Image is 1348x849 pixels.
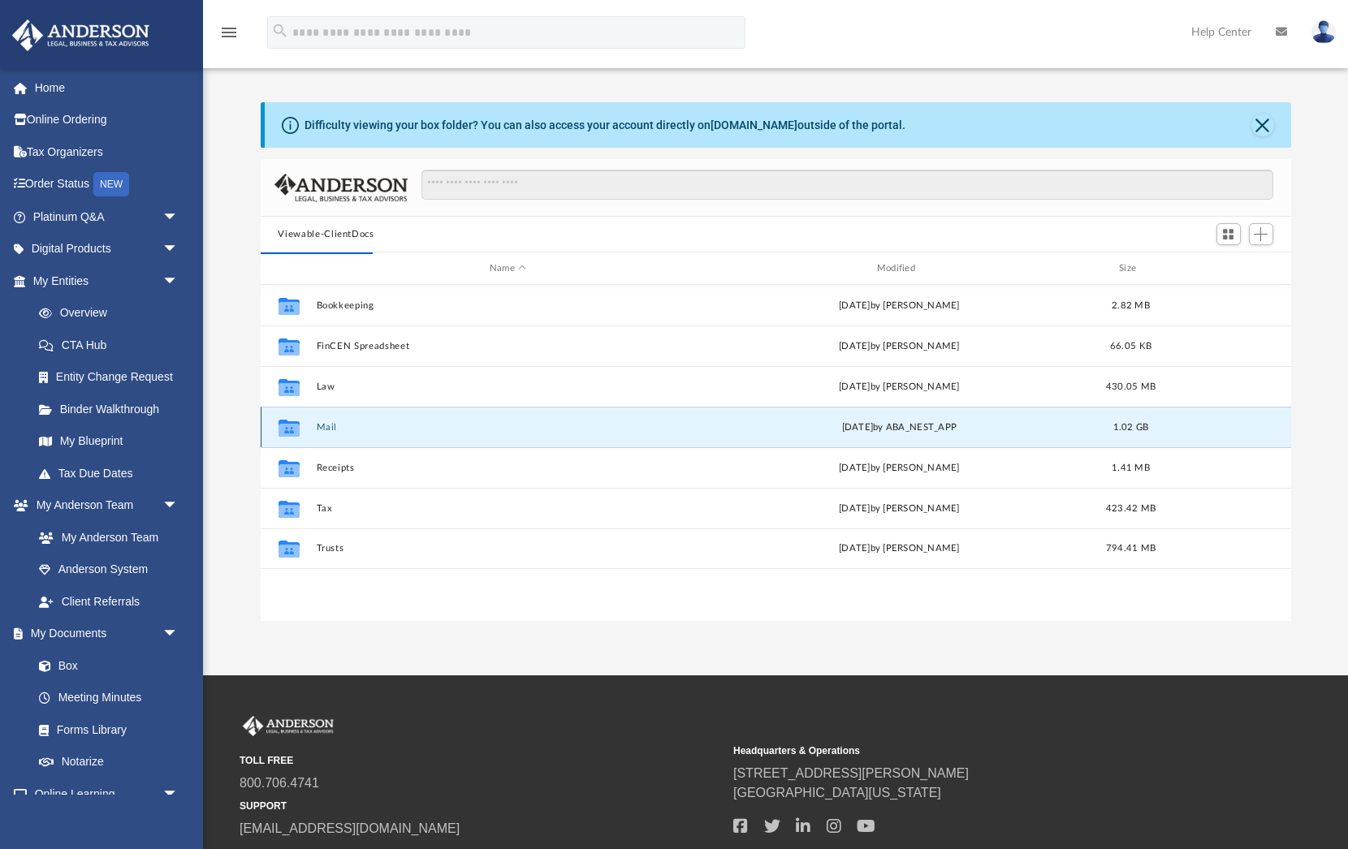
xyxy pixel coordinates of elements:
i: menu [219,23,239,42]
a: Platinum Q&Aarrow_drop_down [11,200,203,233]
div: NEW [93,172,129,196]
button: Receipts [316,463,700,473]
span: arrow_drop_down [162,265,195,298]
span: [DATE] [838,382,870,391]
a: [EMAIL_ADDRESS][DOMAIN_NAME] [240,821,460,835]
a: My Anderson Team [23,521,187,554]
a: Anderson System [23,554,195,586]
a: My Blueprint [23,425,195,458]
div: Name [315,261,699,276]
a: My Anderson Teamarrow_drop_down [11,489,195,522]
a: menu [219,31,239,42]
small: Headquarters & Operations [733,743,1216,758]
button: Switch to Grid View [1216,223,1241,246]
a: Overview [23,297,203,330]
a: Meeting Minutes [23,682,195,714]
a: Client Referrals [23,585,195,618]
a: Home [11,71,203,104]
a: Forms Library [23,713,187,746]
div: Size [1098,261,1163,276]
a: Entity Change Request [23,361,203,394]
small: SUPPORT [240,799,722,813]
img: User Pic [1311,20,1336,44]
span: 2.82 MB [1112,301,1150,310]
button: Tax [316,503,700,514]
div: id [1170,261,1284,276]
img: Anderson Advisors Platinum Portal [7,19,154,51]
span: 66.05 KB [1109,342,1151,351]
input: Search files and folders [421,170,1272,200]
div: id [267,261,308,276]
span: 1.41 MB [1112,463,1150,472]
div: by ABA_NEST_APP [707,420,1091,435]
span: 423.42 MB [1105,504,1155,513]
button: Mail [316,422,700,433]
a: [DOMAIN_NAME] [711,119,797,131]
a: My Documentsarrow_drop_down [11,618,195,650]
button: Trusts [316,543,700,554]
button: FinCEN Spreadsheet [316,341,700,351]
img: Anderson Advisors Platinum Portal [240,716,337,737]
span: 794.41 MB [1105,544,1155,553]
a: CTA Hub [23,329,203,361]
span: 430.05 MB [1105,382,1155,391]
div: [DATE] by [PERSON_NAME] [707,339,1091,354]
a: Notarize [23,746,195,778]
a: Digital Productsarrow_drop_down [11,233,203,265]
span: arrow_drop_down [162,200,195,234]
a: Online Ordering [11,104,203,136]
a: [STREET_ADDRESS][PERSON_NAME] [733,766,969,780]
a: My Entitiesarrow_drop_down [11,265,203,297]
button: Bookkeeping [316,300,700,311]
div: [DATE] by [PERSON_NAME] [707,299,1091,313]
span: arrow_drop_down [162,618,195,651]
a: Tax Organizers [11,136,203,168]
div: grid [261,285,1291,621]
div: [DATE] by [PERSON_NAME] [707,461,1091,476]
a: Order StatusNEW [11,168,203,201]
a: Online Learningarrow_drop_down [11,778,195,810]
small: TOLL FREE [240,753,722,768]
span: arrow_drop_down [162,489,195,523]
a: 800.706.4741 [240,776,319,790]
div: Difficulty viewing your box folder? You can also access your account directly on outside of the p... [305,117,905,134]
button: Law [316,381,700,392]
div: [DATE] by [PERSON_NAME] [707,502,1091,516]
span: arrow_drop_down [162,233,195,266]
button: Add [1249,223,1273,246]
span: [DATE] [841,423,873,432]
span: 1.02 GB [1113,423,1148,432]
a: Box [23,649,187,682]
div: by [PERSON_NAME] [707,380,1091,394]
div: [DATE] by [PERSON_NAME] [707,541,1091,556]
i: search [271,22,289,40]
a: Tax Due Dates [23,457,203,489]
a: [GEOGRAPHIC_DATA][US_STATE] [733,786,941,799]
a: Binder Walkthrough [23,393,203,425]
button: Close [1251,114,1274,136]
span: arrow_drop_down [162,778,195,811]
div: Modified [706,261,1091,276]
button: Viewable-ClientDocs [278,227,374,242]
